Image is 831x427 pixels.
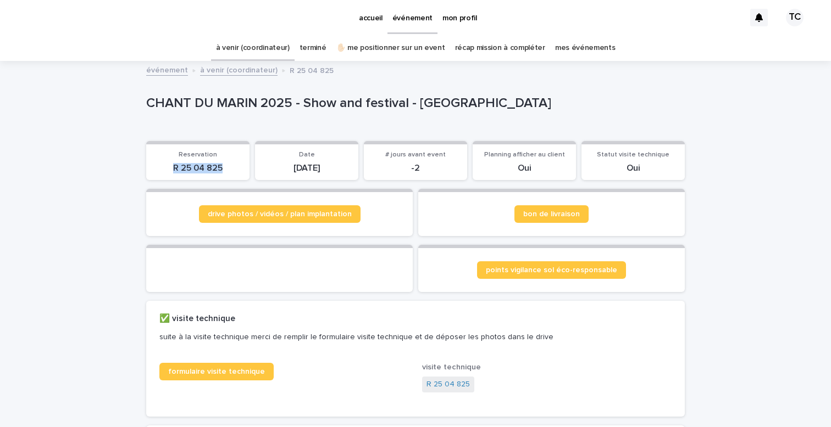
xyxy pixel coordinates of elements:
[555,35,616,61] a: mes événements
[168,368,265,375] span: formulaire visite technique
[486,266,617,274] span: points vigilance sol éco-responsable
[200,63,278,76] a: à venir (coordinateur)
[484,151,565,158] span: Planning afficher au client
[208,210,352,218] span: drive photos / vidéos / plan implantation
[199,205,361,223] a: drive photos / vidéos / plan implantation
[426,379,470,390] a: R 25 04 825
[146,95,680,111] p: CHANT DU MARIN 2025 - Show and festival - [GEOGRAPHIC_DATA]
[159,332,667,342] p: suite à la visite technique merci de remplir le formulaire visite technique et de déposer les pho...
[146,63,188,76] a: événement
[262,163,352,173] p: [DATE]
[159,363,274,380] a: formulaire visite technique
[477,261,626,279] a: points vigilance sol éco-responsable
[216,35,290,61] a: à venir (coordinateur)
[588,163,678,173] p: Oui
[179,151,217,158] span: Reservation
[159,314,235,324] h2: ✅ visite technique
[786,9,804,26] div: TC
[597,151,669,158] span: Statut visite technique
[514,205,589,223] a: bon de livraison
[336,35,445,61] a: ✋🏻 me positionner sur un event
[153,163,243,173] p: R 25 04 825
[300,35,326,61] a: terminé
[422,363,481,371] span: visite technique
[370,163,461,173] p: -2
[22,7,129,29] img: Ls34BcGeRexTGTNfXpUC
[523,210,580,218] span: bon de livraison
[299,151,315,158] span: Date
[455,35,545,61] a: récap mission à compléter
[290,64,334,76] p: R 25 04 825
[385,151,446,158] span: # jours avant event
[479,163,569,173] p: Oui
